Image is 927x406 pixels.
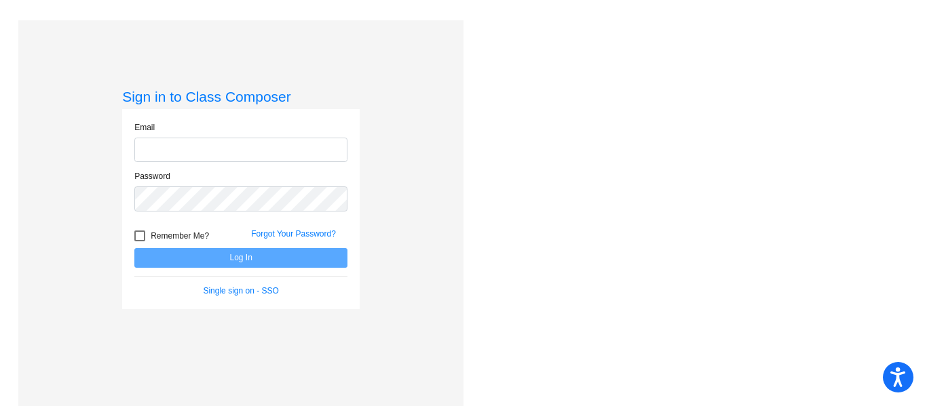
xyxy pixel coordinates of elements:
label: Password [134,170,170,182]
a: Forgot Your Password? [251,229,336,239]
a: Single sign on - SSO [203,286,278,296]
span: Remember Me? [151,228,209,244]
button: Log In [134,248,347,268]
h3: Sign in to Class Composer [122,88,360,105]
label: Email [134,121,155,134]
